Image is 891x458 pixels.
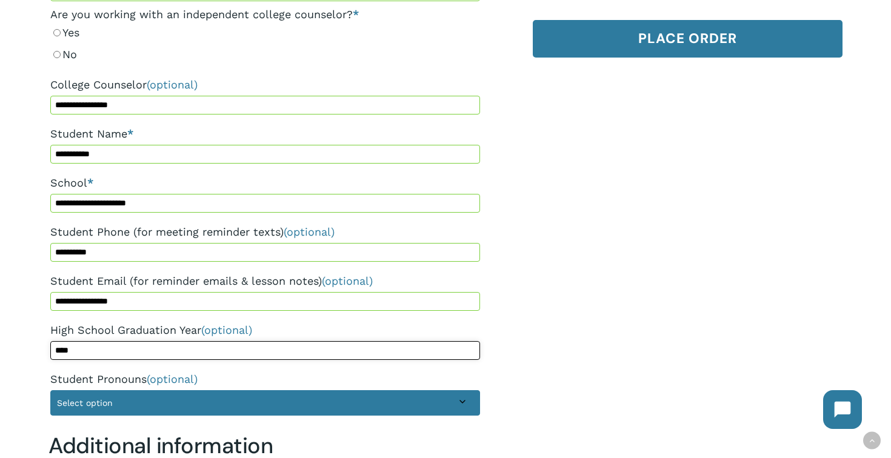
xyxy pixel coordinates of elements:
label: No [50,44,480,65]
label: College Counselor [50,74,480,96]
span: Select option [57,398,113,408]
abbr: required [353,8,359,21]
span: (optional) [284,225,335,238]
label: Student Pronouns [50,368,480,390]
label: School [50,172,480,194]
label: High School Graduation Year [50,319,480,341]
span: (optional) [147,78,198,91]
span: (optional) [201,324,252,336]
input: No [53,51,61,58]
legend: Are you working with an independent college counselor? [50,7,359,22]
iframe: Chatbot [811,378,874,441]
span: (optional) [147,373,198,385]
label: Student Name [50,123,480,145]
label: Student Email (for reminder emails & lesson notes) [50,270,480,292]
button: Place order [533,20,843,58]
span: (optional) [322,274,373,287]
label: Student Phone (for meeting reminder texts) [50,221,480,243]
input: Yes [53,29,61,36]
label: Yes [50,22,480,44]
